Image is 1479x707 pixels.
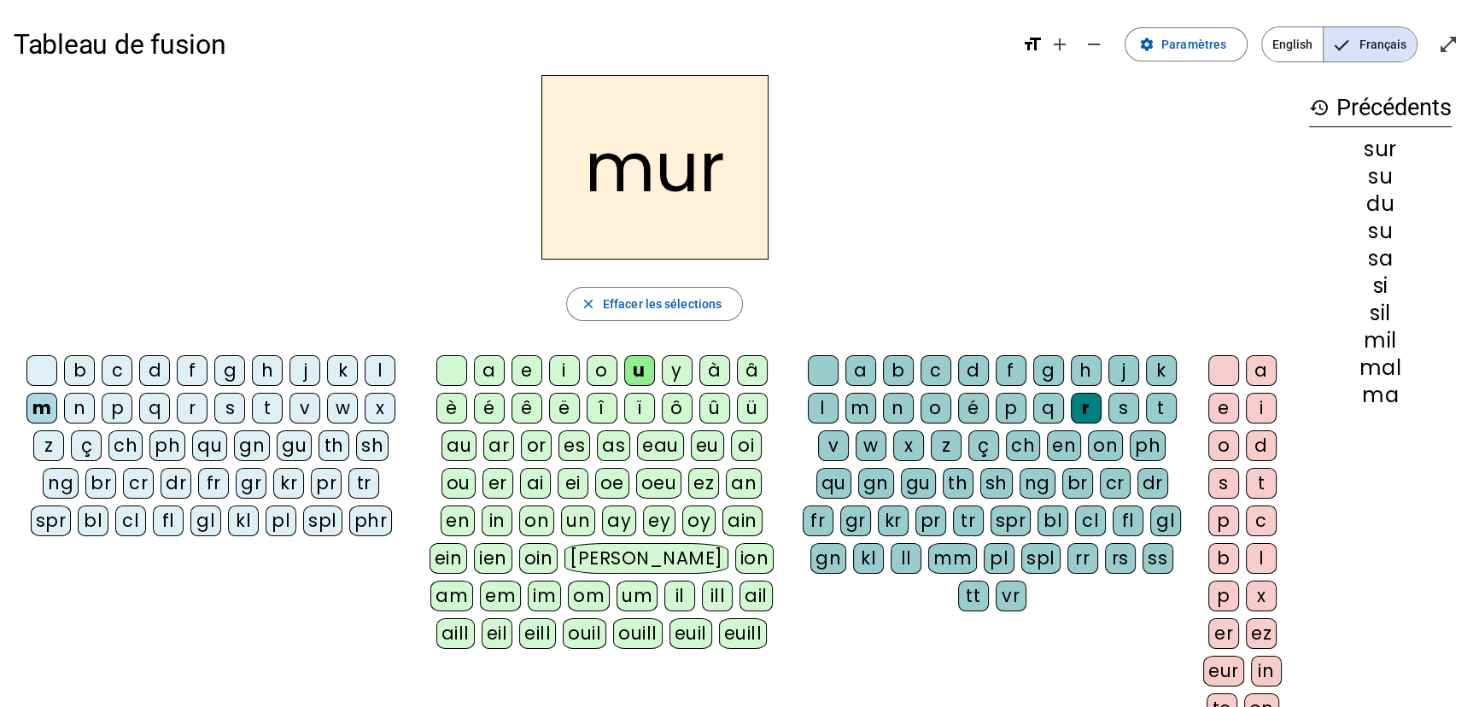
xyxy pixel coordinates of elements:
div: ç [968,430,999,461]
span: Effacer les sélections [603,294,722,314]
div: t [252,393,283,424]
h2: mur [541,75,769,260]
button: Diminuer la taille de la police [1077,27,1111,61]
div: h [252,355,283,386]
div: oin [519,543,558,574]
div: qu [816,468,851,499]
div: kl [228,505,259,536]
mat-icon: open_in_full [1438,34,1459,55]
div: o [921,393,951,424]
div: as [597,430,630,461]
div: w [327,393,358,424]
div: om [568,581,610,611]
div: u [624,355,655,386]
mat-icon: add [1049,34,1070,55]
div: un [561,505,595,536]
div: dr [161,468,191,499]
div: d [1246,430,1277,461]
div: ar [483,430,514,461]
div: mal [1309,358,1452,378]
div: g [1033,355,1064,386]
div: gl [190,505,221,536]
div: th [943,468,973,499]
div: il [664,581,695,611]
div: br [1062,468,1093,499]
div: r [177,393,208,424]
div: é [474,393,505,424]
div: en [441,505,475,536]
button: Entrer en plein écran [1431,27,1465,61]
div: ch [108,430,143,461]
div: sur [1309,139,1452,160]
div: ail [739,581,773,611]
div: am [430,581,473,611]
div: ouil [563,618,606,649]
div: m [26,393,57,424]
div: l [365,355,395,386]
div: cl [115,505,146,536]
div: a [1246,355,1277,386]
div: in [482,505,512,536]
div: vr [996,581,1026,611]
div: ien [474,543,512,574]
div: fr [198,468,229,499]
div: b [64,355,95,386]
div: x [365,393,395,424]
div: ë [549,393,580,424]
div: ill [702,581,733,611]
div: j [1108,355,1139,386]
div: rs [1105,543,1136,574]
div: mil [1309,330,1452,351]
div: eil [482,618,513,649]
mat-button-toggle-group: Language selection [1261,26,1418,62]
div: rr [1067,543,1098,574]
div: n [883,393,914,424]
div: z [33,430,64,461]
div: h [1071,355,1102,386]
div: v [818,430,849,461]
div: ay [602,505,636,536]
div: x [1246,581,1277,611]
div: sh [980,468,1013,499]
mat-icon: history [1309,97,1330,118]
div: à [699,355,730,386]
div: aill [436,618,475,649]
div: o [1208,430,1239,461]
div: in [1251,656,1282,687]
div: mm [928,543,977,574]
div: gu [901,468,936,499]
div: ng [1020,468,1055,499]
div: spl [303,505,342,536]
div: c [102,355,132,386]
div: q [1033,393,1064,424]
div: sa [1309,248,1452,269]
div: x [893,430,924,461]
div: br [85,468,116,499]
div: spl [1021,543,1061,574]
button: Effacer les sélections [566,287,743,321]
div: spr [991,505,1032,536]
span: Paramètres [1161,34,1226,55]
div: on [519,505,554,536]
div: um [617,581,658,611]
div: z [931,430,962,461]
div: pr [915,505,946,536]
button: Paramètres [1125,27,1248,61]
div: er [1208,618,1239,649]
div: w [856,430,886,461]
div: si [1309,276,1452,296]
div: j [289,355,320,386]
div: ez [688,468,719,499]
div: f [996,355,1026,386]
button: Augmenter la taille de la police [1043,27,1077,61]
div: [PERSON_NAME] [564,543,728,574]
div: gr [236,468,266,499]
div: ou [441,468,476,499]
div: kr [878,505,909,536]
div: pr [311,468,342,499]
div: ma [1309,385,1452,406]
div: y [662,355,693,386]
div: sil [1309,303,1452,324]
div: tr [348,468,379,499]
div: gn [810,543,846,574]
